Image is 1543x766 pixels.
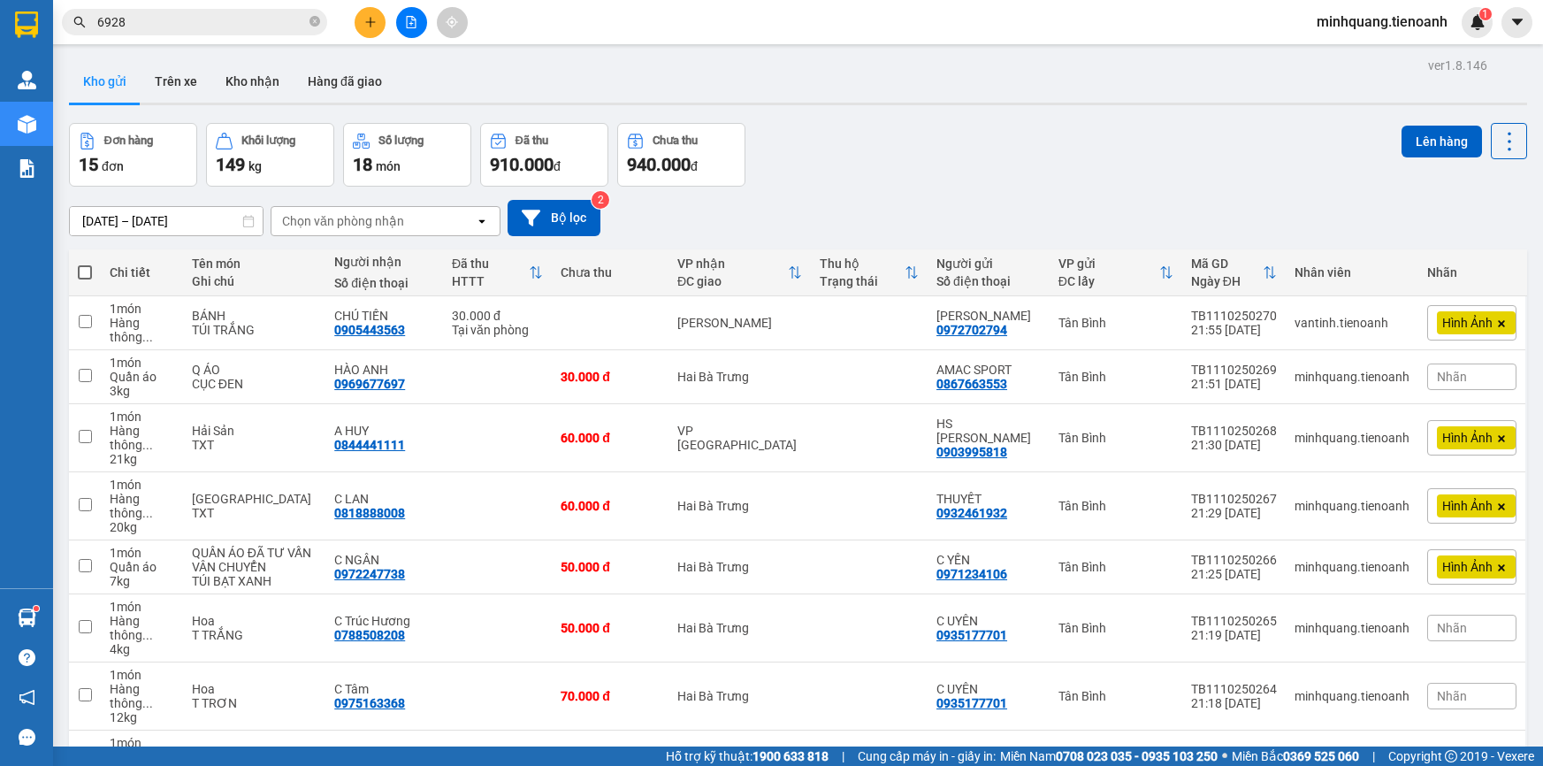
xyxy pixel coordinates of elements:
[1191,377,1277,391] div: 21:51 [DATE]
[842,747,844,766] span: |
[1191,424,1277,438] div: TB1110250268
[936,567,1007,581] div: 0971234106
[936,614,1041,628] div: C UYÊN
[1058,689,1173,703] div: Tân Bình
[437,7,468,38] button: aim
[508,200,600,236] button: Bộ lọc
[15,11,38,38] img: logo-vxr
[1482,8,1488,20] span: 1
[216,154,245,175] span: 149
[192,614,317,628] div: Hoa
[110,370,174,384] div: Quần áo
[677,499,802,513] div: Hai Bà Trưng
[1402,126,1482,157] button: Lên hàng
[1295,560,1409,574] div: minhquang.tienoanh
[334,492,434,506] div: C LAN
[1222,753,1227,760] span: ⚪️
[192,424,317,438] div: Hải Sản
[376,159,401,173] span: món
[1191,257,1263,271] div: Mã GD
[110,520,174,534] div: 20 kg
[1191,567,1277,581] div: 21:25 [DATE]
[561,370,660,384] div: 30.000 đ
[405,16,417,28] span: file-add
[1058,370,1173,384] div: Tân Bình
[677,689,802,703] div: Hai Bà Trưng
[1191,309,1277,323] div: TB1110250270
[936,696,1007,710] div: 0935177701
[561,431,660,445] div: 60.000 đ
[309,16,320,27] span: close-circle
[1191,323,1277,337] div: 21:55 [DATE]
[110,302,174,316] div: 1 món
[110,736,174,750] div: 1 món
[677,370,802,384] div: Hai Bà Trưng
[446,16,458,28] span: aim
[142,330,153,344] span: ...
[1191,363,1277,377] div: TB1110250269
[110,546,174,560] div: 1 món
[334,255,434,269] div: Người nhận
[18,159,36,178] img: solution-icon
[1000,747,1218,766] span: Miền Nam
[73,16,86,28] span: search
[192,574,317,588] div: TÚI BẠT XANH
[353,154,372,175] span: 18
[1295,316,1409,330] div: vantinh.tienoanh
[1479,8,1492,20] sup: 1
[1501,7,1532,38] button: caret-down
[936,445,1007,459] div: 0903995818
[1191,696,1277,710] div: 21:18 [DATE]
[334,506,405,520] div: 0818888008
[110,424,174,452] div: Hàng thông thường
[142,628,153,642] span: ...
[1442,498,1493,514] span: Hình Ảnh
[677,621,802,635] div: Hai Bà Trưng
[666,747,829,766] span: Hỗ trợ kỹ thuật:
[1372,747,1375,766] span: |
[1232,747,1359,766] span: Miền Bắc
[248,159,262,173] span: kg
[355,7,386,38] button: plus
[1437,689,1467,703] span: Nhãn
[1442,559,1493,575] span: Hình Ảnh
[192,546,317,574] div: QUẦN ÁO ĐÃ TƯ VẤN VÂN CHUYỂN
[1191,274,1263,288] div: Ngày ĐH
[1058,499,1173,513] div: Tân Bình
[1509,14,1525,30] span: caret-down
[70,207,263,235] input: Select a date range.
[110,410,174,424] div: 1 món
[110,600,174,614] div: 1 món
[1295,621,1409,635] div: minhquang.tienoanh
[18,609,36,627] img: warehouse-icon
[1442,430,1493,446] span: Hình Ảnh
[69,60,141,103] button: Kho gửi
[192,696,317,710] div: T TRƠN
[294,60,396,103] button: Hàng đã giao
[19,689,35,706] span: notification
[192,323,317,337] div: TÚI TRẮNG
[19,649,35,666] span: question-circle
[211,60,294,103] button: Kho nhận
[110,668,174,682] div: 1 món
[1295,431,1409,445] div: minhquang.tienoanh
[820,274,905,288] div: Trạng thái
[334,553,434,567] div: C NGÂN
[1058,316,1173,330] div: Tân Bình
[104,134,153,147] div: Đơn hàng
[936,309,1041,323] div: C NGỌC
[1056,749,1218,763] strong: 0708 023 035 - 0935 103 250
[668,249,811,296] th: Toggle SortBy
[334,567,405,581] div: 0972247738
[936,628,1007,642] div: 0935177701
[1058,431,1173,445] div: Tân Bình
[110,560,174,574] div: Quần áo
[18,71,36,89] img: warehouse-icon
[334,276,434,290] div: Số điện thoại
[1191,506,1277,520] div: 21:29 [DATE]
[936,506,1007,520] div: 0932461932
[1191,628,1277,642] div: 21:19 [DATE]
[110,492,174,520] div: Hàng thông thường
[617,123,745,187] button: Chưa thu940.000đ
[110,710,174,724] div: 12 kg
